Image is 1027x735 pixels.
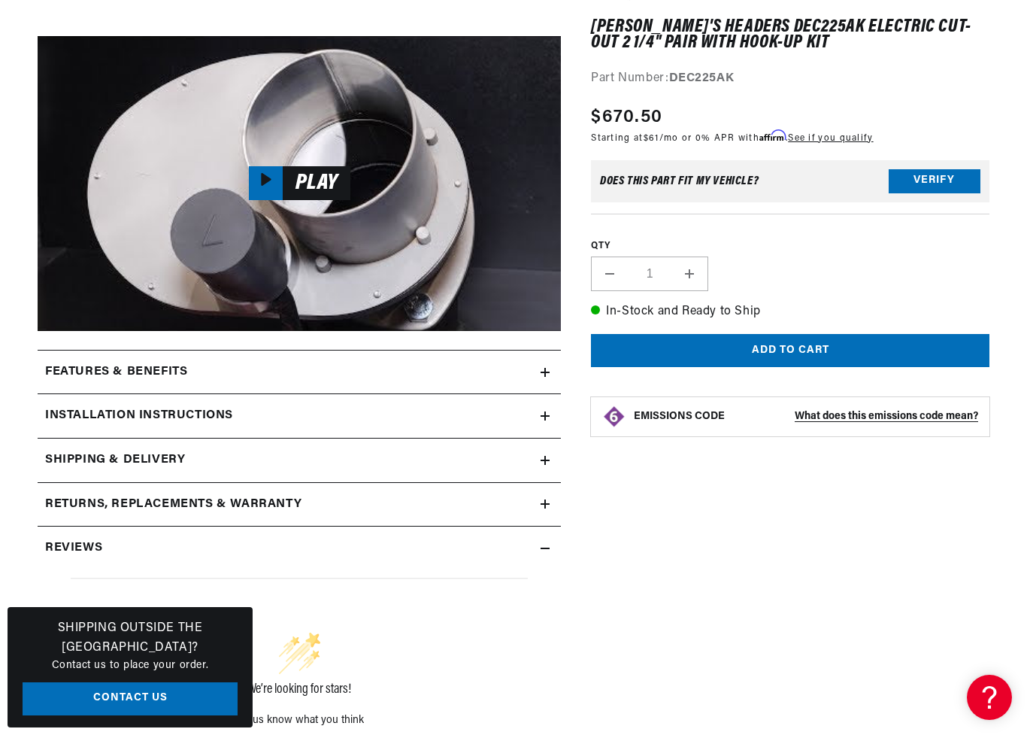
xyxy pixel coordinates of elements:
[591,302,989,322] p: In-Stock and Ready to Ship
[45,451,185,470] h2: Shipping & Delivery
[759,129,786,141] span: Affirm
[71,715,529,726] div: Let us know what you think
[591,334,989,368] button: Add to cart
[38,439,561,482] summary: Shipping & Delivery
[788,133,873,142] a: See if you qualify - Learn more about Affirm Financing (opens in modal)
[23,619,238,658] h3: Shipping Outside the [GEOGRAPHIC_DATA]?
[669,72,735,84] strong: DEC225AK
[38,527,561,570] summary: Reviews
[591,103,662,130] span: $670.50
[38,36,561,331] button: Load video:
[38,351,561,394] summary: Features & Benefits
[38,483,561,527] summary: Returns, Replacements & Warranty
[600,175,759,187] div: Does This part fit My vehicle?
[45,406,233,426] h2: Installation instructions
[71,683,529,697] div: We’re looking for stars!
[283,175,350,193] span: Play
[602,405,626,429] img: Emissions code
[634,410,978,424] button: EMISSIONS CODEWhat does this emissions code mean?
[795,411,978,422] strong: What does this emissions code mean?
[45,539,102,558] h2: Reviews
[889,169,980,193] button: Verify
[45,495,301,515] h2: Returns, Replacements & Warranty
[634,411,725,422] strong: EMISSIONS CODE
[38,394,561,438] summary: Installation instructions
[45,363,187,382] h2: Features & Benefits
[591,130,873,144] p: Starting at /mo or 0% APR with .
[591,20,989,50] h1: [PERSON_NAME]'s Headers DEC225AK Electric Cut-Out 2 1/4" Pair with Hook-Up Kit
[644,133,659,142] span: $61
[23,682,238,716] a: Contact Us
[591,239,989,252] label: QTY
[591,69,989,89] div: Part Number:
[23,658,238,674] p: Contact us to place your order.
[38,36,561,331] img: hqdefault_7cdf7634-a015-4bb0-8e9a-bc41d1723325.jpg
